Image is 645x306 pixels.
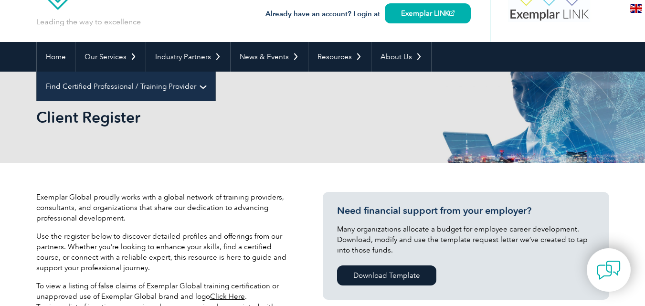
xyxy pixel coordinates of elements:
a: Exemplar LINK [385,3,471,23]
img: contact-chat.png [597,258,621,282]
p: Many organizations allocate a budget for employee career development. Download, modify and use th... [337,224,595,255]
a: Download Template [337,265,436,285]
a: Resources [308,42,371,72]
img: en [630,4,642,13]
h2: Client Register [36,110,437,125]
a: Our Services [75,42,146,72]
a: Home [37,42,75,72]
h3: Already have an account? Login at [265,8,471,20]
a: News & Events [231,42,308,72]
h3: Need financial support from your employer? [337,205,595,217]
a: About Us [371,42,431,72]
a: Find Certified Professional / Training Provider [37,72,215,101]
a: Industry Partners [146,42,230,72]
img: open_square.png [449,11,455,16]
p: Leading the way to excellence [36,17,141,27]
a: Click Here [210,292,245,301]
p: Use the register below to discover detailed profiles and offerings from our partners. Whether you... [36,231,294,273]
p: Exemplar Global proudly works with a global network of training providers, consultants, and organ... [36,192,294,223]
